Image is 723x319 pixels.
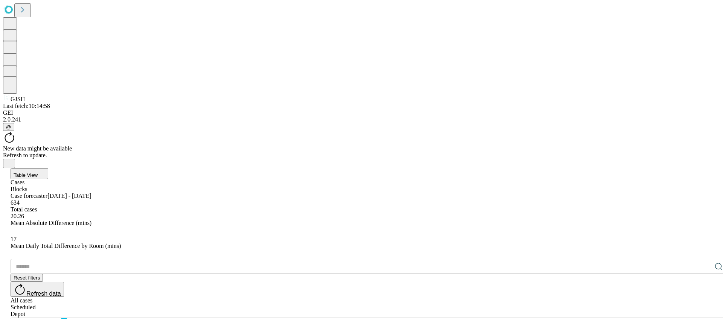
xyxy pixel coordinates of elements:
span: Refresh data [26,290,61,297]
span: Total cases [11,206,37,213]
span: [DATE] - [DATE] [47,193,91,199]
button: Refresh data [11,282,64,297]
div: Refresh to update. [3,152,720,159]
span: Mean Absolute Difference (mins) [11,220,92,226]
span: 634 [11,199,20,206]
button: Reset filters [11,274,43,282]
span: 20.26 [11,213,24,219]
span: @ [6,124,11,130]
span: Table View [14,172,38,178]
div: New data might be availableRefresh to update.Close [3,131,720,168]
span: 17 [11,236,17,242]
span: Mean Daily Total Difference by Room (mins) [11,243,121,249]
button: @ [3,123,14,131]
span: Case forecaster [11,193,47,199]
span: GJSH [11,96,25,102]
button: Close [3,159,15,168]
button: Table View [11,168,48,179]
div: GEI [3,109,720,116]
span: Last fetch: 10:14:58 [3,103,50,109]
div: 2.0.241 [3,116,720,123]
div: New data might be available [3,145,720,152]
span: Reset filters [14,275,40,281]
